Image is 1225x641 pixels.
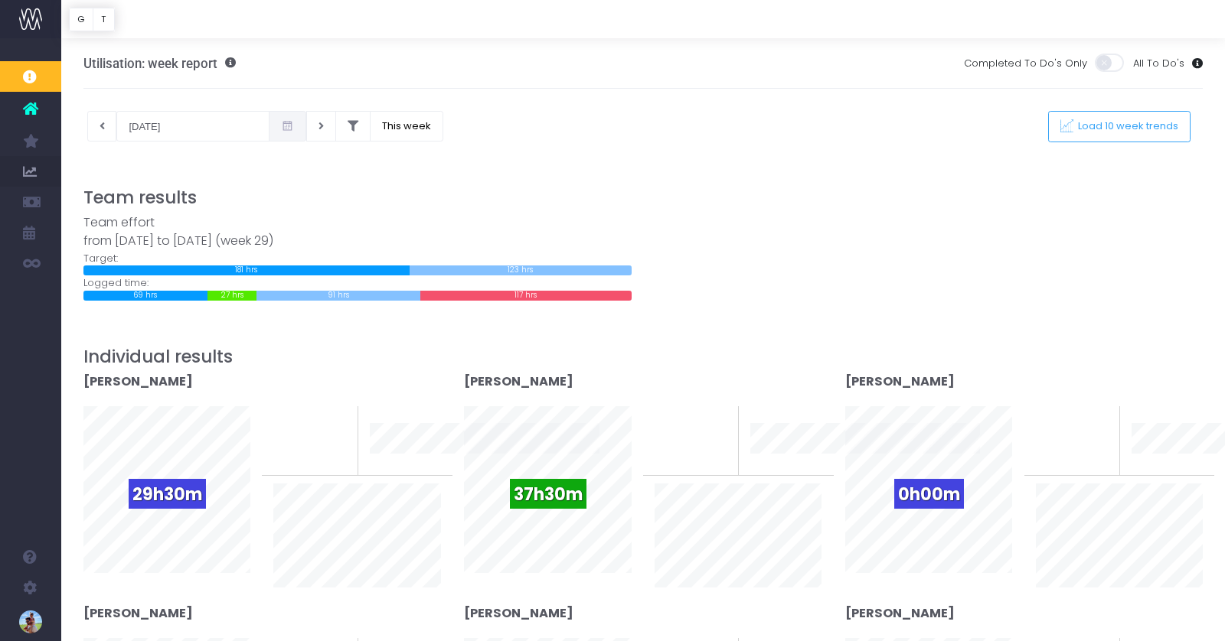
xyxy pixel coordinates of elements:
[93,8,115,31] button: T
[464,373,573,390] strong: [PERSON_NAME]
[83,291,208,301] div: 69 hrs
[964,56,1087,71] span: Completed To Do's Only
[845,373,955,390] strong: [PERSON_NAME]
[69,8,93,31] button: G
[83,604,193,622] strong: [PERSON_NAME]
[701,406,727,431] span: 0%
[207,291,256,301] div: 27 hrs
[72,213,643,301] div: Target: Logged time:
[370,457,439,473] span: 10 week trend
[69,8,115,31] div: Vertical button group
[370,111,443,142] button: This week
[1132,457,1200,473] span: 10 week trend
[750,457,819,473] span: 10 week trend
[1048,111,1191,142] button: Load 10 week trends
[1133,56,1184,71] span: All To Do's
[420,291,632,301] div: 117 hrs
[1036,431,1099,447] span: To last week
[83,347,1204,367] h3: Individual results
[845,604,955,622] strong: [PERSON_NAME]
[256,291,420,301] div: 91 hrs
[321,406,346,431] span: 0%
[129,479,206,509] span: 29h30m
[83,213,632,251] div: Team effort from [DATE] to [DATE] (week 29)
[273,431,336,447] span: To last week
[464,604,573,622] strong: [PERSON_NAME]
[19,610,42,633] img: images/default_profile_image.png
[894,479,964,509] span: 0h00m
[83,373,193,390] strong: [PERSON_NAME]
[83,187,1204,208] h3: Team results
[1083,406,1108,431] span: 0%
[83,56,236,71] h3: Utilisation: week report
[410,265,632,275] div: 123 hrs
[655,431,717,447] span: To last week
[1073,120,1179,133] span: Load 10 week trends
[510,479,586,509] span: 37h30m
[83,265,410,275] div: 181 hrs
